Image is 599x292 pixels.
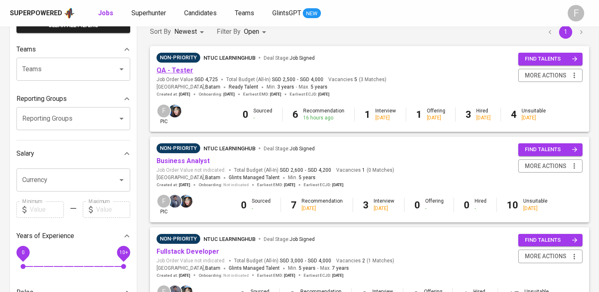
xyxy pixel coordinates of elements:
button: find talents [518,143,583,156]
span: Created at : [157,91,190,97]
div: Recommendation [302,198,343,212]
span: Deal Stage : [264,146,315,152]
div: Interview [374,198,394,212]
img: app logo [64,7,75,19]
span: [DATE] [270,91,281,97]
div: [DATE] [427,114,445,121]
span: [DATE] [284,273,295,278]
div: Offering [425,198,444,212]
button: page 1 [559,26,572,39]
div: [DATE] [523,205,548,212]
span: [DATE] [223,91,235,97]
b: 3 [466,109,471,120]
span: Total Budget (All-In) [226,76,323,83]
span: Earliest EMD : [257,273,295,278]
span: 7 years [332,265,349,271]
span: Candidates [184,9,217,17]
p: Newest [174,27,197,37]
span: Created at : [157,182,190,188]
span: Job Signed [290,146,315,152]
span: Vacancies ( 1 Matches ) [336,257,394,264]
span: Job Order Value [157,76,218,83]
nav: pagination navigation [542,26,589,39]
b: 1 [365,109,370,120]
b: 0 [414,199,420,211]
div: Salary [16,145,130,162]
a: Business Analyst [157,157,210,165]
div: Sufficient Talents in Pipeline [157,234,200,244]
p: Years of Experience [16,231,74,241]
div: Interview [375,107,396,121]
div: F [157,104,171,118]
b: 6 [292,109,298,120]
div: Unsuitable [522,107,546,121]
span: more actions [525,251,566,262]
span: find talents [525,54,578,64]
span: SGD 4,200 [308,167,331,174]
div: - [253,114,272,121]
b: 10 [507,199,518,211]
span: Non-Priority [157,235,200,243]
span: Teams [235,9,254,17]
a: GlintsGPT NEW [272,8,321,19]
span: 5 years [299,175,316,180]
button: Open [116,113,127,124]
div: 16 hours ago [303,114,344,121]
div: [DATE] [302,205,343,212]
div: Reporting Groups [16,91,130,107]
span: 5 years [299,265,316,271]
span: Deal Stage : [264,236,315,242]
b: 0 [464,199,470,211]
div: Open [244,24,269,40]
input: Value [30,201,64,218]
span: GlintsGPT [272,9,301,17]
input: Value [96,201,130,218]
span: Onboarding : [199,91,235,97]
img: jhon@glints.com [168,195,181,208]
span: 10+ [119,249,128,255]
span: Earliest ECJD : [304,273,344,278]
span: Min. [267,84,294,90]
div: Sufficient Talents in Pipeline [157,53,200,63]
span: Vacancies ( 0 Matches ) [336,167,394,174]
span: [DATE] [284,182,295,188]
span: Job Order Value not indicated. [157,167,226,174]
div: F [568,5,584,21]
span: Job Order Value not indicated. [157,257,226,264]
span: Onboarding : [199,182,249,188]
span: Batam [205,174,220,182]
span: Min. [288,265,316,271]
span: - [305,257,306,264]
div: - [475,205,487,212]
span: more actions [525,161,566,171]
b: 4 [511,109,517,120]
div: Superpowered [10,9,62,18]
button: more actions [518,159,583,173]
span: [DATE] [332,273,344,278]
span: [GEOGRAPHIC_DATA] , [157,83,220,91]
span: Earliest ECJD : [304,182,344,188]
span: Superhunter [131,9,166,17]
span: more actions [525,70,566,81]
span: 2 [361,257,365,264]
b: 3 [363,199,369,211]
a: Fullstack Developer [157,248,219,255]
span: Glints Managed Talent [229,175,280,180]
a: Superhunter [131,8,168,19]
p: Teams [16,44,36,54]
img: diazagista@glints.com [168,105,181,117]
span: Min. [288,175,316,180]
div: - [252,205,271,212]
b: 7 [291,199,297,211]
p: Salary [16,149,34,159]
span: Created at : [157,273,190,278]
span: - [296,83,297,91]
button: Open [116,63,127,75]
div: Sourced [252,198,271,212]
span: Earliest ECJD : [290,91,330,97]
span: Open [244,28,259,35]
span: Batam [205,264,220,273]
b: 0 [241,199,247,211]
a: Jobs [98,8,115,19]
span: Max. [320,265,349,271]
